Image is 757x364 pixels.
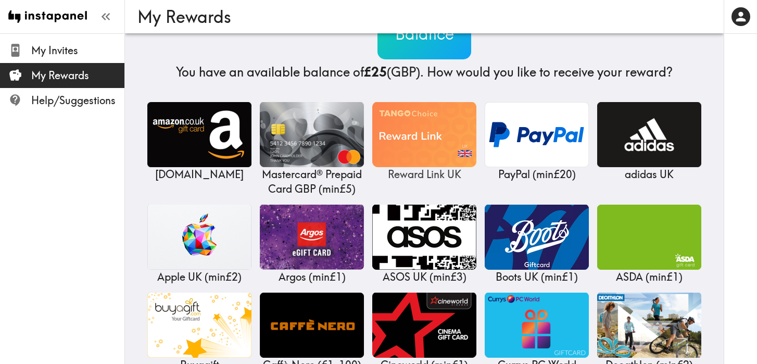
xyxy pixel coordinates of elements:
img: Reward Link UK [372,102,476,167]
a: Boots UKBoots UK (min£1) [485,205,589,284]
a: PayPalPayPal (min£20) [485,102,589,182]
img: Boots UK [485,205,589,270]
p: PayPal ( min £20 ) [485,167,589,182]
a: ASOS UKASOS UK (min£3) [372,205,476,284]
a: Reward Link UKReward Link UK [372,102,476,182]
img: adidas UK [597,102,701,167]
img: ASOS UK [372,205,476,270]
a: ArgosArgos (min£1) [260,205,364,284]
p: Argos ( min £1 ) [260,270,364,284]
p: ASDA ( min £1 ) [597,270,701,284]
img: Caffè Nero [260,293,364,358]
a: Apple UKApple UK (min£2) [147,205,251,284]
img: PayPal [485,102,589,167]
span: Help/Suggestions [31,93,124,108]
a: Mastercard® Prepaid Card GBPMastercard® Prepaid Card GBP (min£5) [260,102,364,196]
b: £25 [364,64,387,80]
p: Boots UK ( min £1 ) [485,270,589,284]
span: My Rewards [31,68,124,83]
p: ASOS UK ( min £3 ) [372,270,476,284]
img: Mastercard® Prepaid Card GBP [260,102,364,167]
img: ASDA [597,205,701,270]
img: Argos [260,205,364,270]
img: Decathlon [597,293,701,358]
p: adidas UK [597,167,701,182]
img: Buyagift UK [147,293,251,358]
h3: Balance [377,23,471,45]
p: Reward Link UK [372,167,476,182]
a: ASDAASDA (min£1) [597,205,701,284]
a: adidas UKadidas UK [597,102,701,182]
img: Currys PC World [485,293,589,358]
h3: My Rewards [137,7,703,27]
span: My Invites [31,43,124,58]
img: Cineworld [372,293,476,358]
img: Amazon.co.uk [147,102,251,167]
img: Apple UK [147,205,251,270]
h4: You have an available balance of (GBP) . How would you like to receive your reward? [176,64,673,81]
p: [DOMAIN_NAME] [147,167,251,182]
p: Apple UK ( min £2 ) [147,270,251,284]
a: Amazon.co.uk[DOMAIN_NAME] [147,102,251,182]
p: Mastercard® Prepaid Card GBP ( min £5 ) [260,167,364,196]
